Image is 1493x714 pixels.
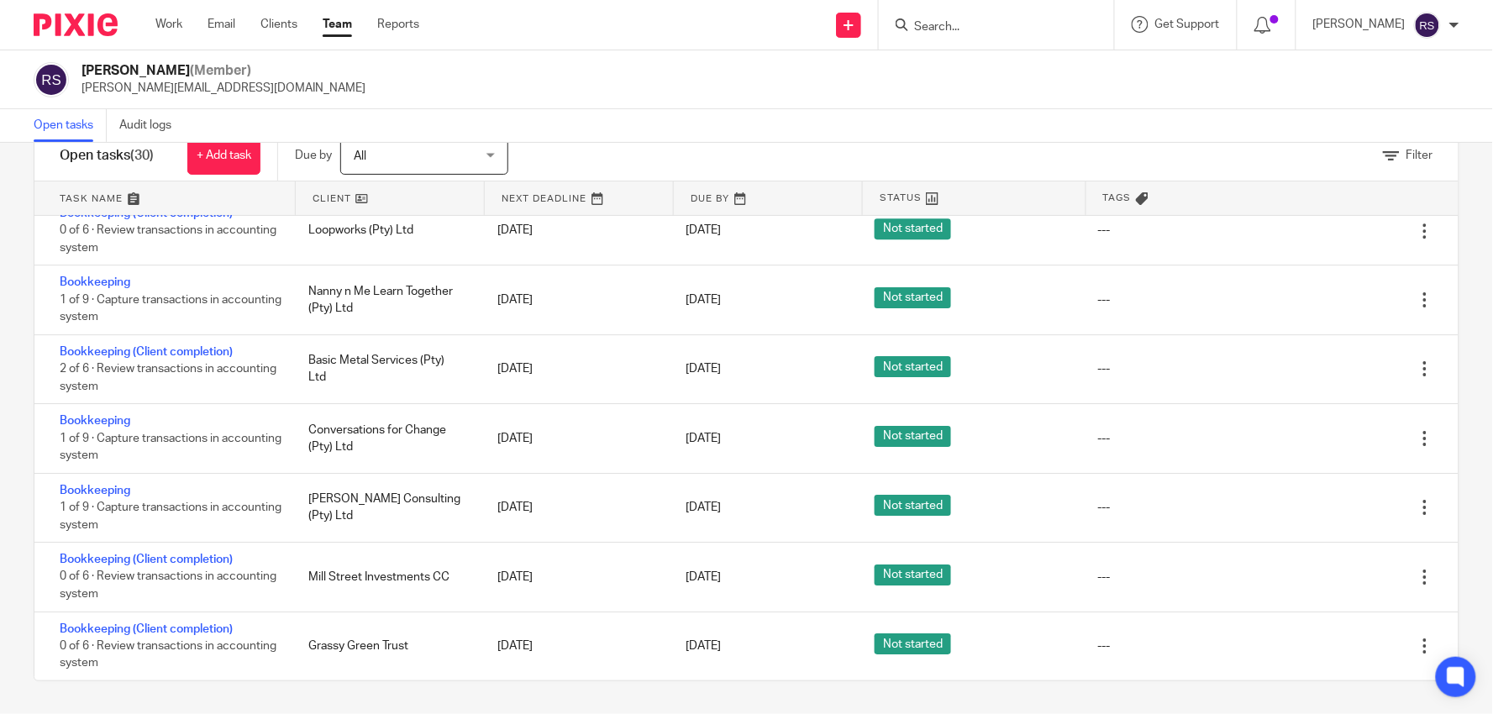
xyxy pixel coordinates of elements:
span: All [354,150,366,162]
span: 0 of 6 · Review transactions in accounting system [60,224,276,254]
div: --- [1098,360,1111,377]
div: [DATE] [481,422,670,455]
span: 0 of 6 · Review transactions in accounting system [60,640,276,669]
span: Not started [875,564,951,585]
span: [DATE] [686,501,722,513]
a: Email [208,16,235,33]
span: Not started [875,633,951,654]
input: Search [912,20,1064,35]
img: Pixie [34,13,118,36]
h1: Open tasks [60,147,154,165]
span: [DATE] [686,433,722,444]
a: Bookkeeping (Client completion) [60,207,233,219]
span: Get Support [1155,18,1220,30]
span: Status [880,191,922,205]
span: 2 of 6 · Review transactions in accounting system [60,363,276,392]
div: Grassy Green Trust [292,629,481,663]
span: Tags [1103,191,1132,205]
img: svg%3E [1414,12,1441,39]
div: Conversations for Change (Pty) Ltd [292,413,481,465]
span: 1 of 9 · Capture transactions in accounting system [60,501,281,531]
span: 1 of 9 · Capture transactions in accounting system [60,433,281,462]
a: Reports [377,16,419,33]
p: Due by [295,147,332,164]
span: Not started [875,495,951,516]
span: Not started [875,426,951,447]
span: (Member) [190,64,251,77]
a: Bookkeeping [60,276,130,288]
span: [DATE] [686,363,722,375]
a: Bookkeeping (Client completion) [60,346,233,358]
span: Not started [875,287,951,308]
span: [DATE] [686,224,722,236]
span: Not started [875,356,951,377]
span: [DATE] [686,640,722,652]
a: Audit logs [119,109,184,142]
a: Bookkeeping [60,415,130,427]
span: 0 of 6 · Review transactions in accounting system [60,571,276,601]
span: Not started [875,218,951,239]
a: Work [155,16,182,33]
a: Clients [260,16,297,33]
div: Nanny n Me Learn Together (Pty) Ltd [292,275,481,326]
div: [DATE] [481,213,670,247]
a: Bookkeeping (Client completion) [60,554,233,565]
div: [DATE] [481,352,670,386]
div: --- [1098,291,1111,308]
div: [DATE] [481,491,670,524]
div: --- [1098,499,1111,516]
h2: [PERSON_NAME] [81,62,365,80]
img: svg%3E [34,62,69,97]
div: [DATE] [481,283,670,317]
a: Bookkeeping (Client completion) [60,623,233,635]
span: (30) [130,149,154,162]
div: --- [1098,430,1111,447]
p: [PERSON_NAME][EMAIL_ADDRESS][DOMAIN_NAME] [81,80,365,97]
div: --- [1098,569,1111,585]
div: [DATE] [481,560,670,594]
span: [DATE] [686,294,722,306]
a: Open tasks [34,109,107,142]
div: --- [1098,222,1111,239]
a: Bookkeeping [60,485,130,496]
div: --- [1098,638,1111,654]
a: Team [323,16,352,33]
span: [DATE] [686,571,722,583]
a: + Add task [187,137,260,175]
span: Filter [1406,150,1433,161]
div: Loopworks (Pty) Ltd [292,213,481,247]
div: Mill Street Investments CC [292,560,481,594]
p: [PERSON_NAME] [1313,16,1406,33]
div: [PERSON_NAME] Consulting (Pty) Ltd [292,482,481,533]
span: 1 of 9 · Capture transactions in accounting system [60,294,281,323]
div: [DATE] [481,629,670,663]
div: Basic Metal Services (Pty) Ltd [292,344,481,395]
